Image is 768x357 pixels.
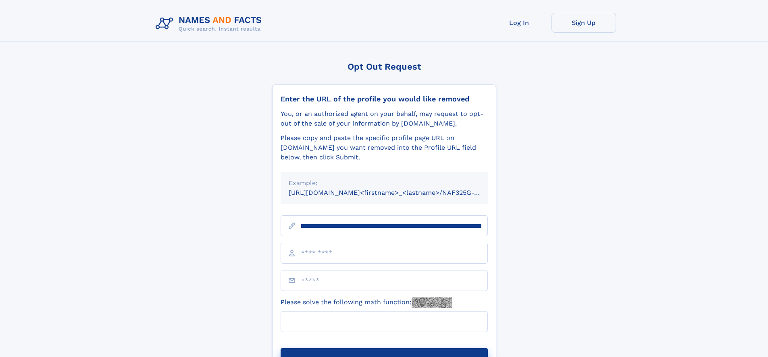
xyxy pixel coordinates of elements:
[281,109,488,128] div: You, or an authorized agent on your behalf, may request to opt-out of the sale of your informatio...
[289,189,503,196] small: [URL][DOMAIN_NAME]<firstname>_<lastname>/NAF325G-xxxxxxxx
[552,13,616,33] a: Sign Up
[281,297,452,308] label: Please solve the following math function:
[281,133,488,162] div: Please copy and paste the specific profile page URL on [DOMAIN_NAME] you want removed into the Pr...
[272,62,496,72] div: Opt Out Request
[289,178,480,188] div: Example:
[487,13,552,33] a: Log In
[281,95,488,103] div: Enter the URL of the profile you would like removed
[152,13,268,35] img: Logo Names and Facts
